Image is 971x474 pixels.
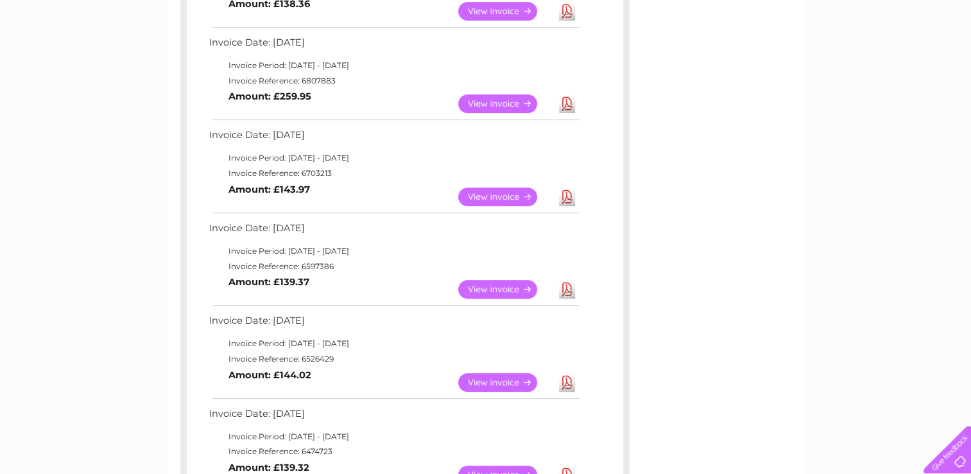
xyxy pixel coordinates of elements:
[559,2,575,21] a: Download
[206,243,581,259] td: Invoice Period: [DATE] - [DATE]
[183,7,789,62] div: Clear Business is a trading name of Verastar Limited (registered in [GEOGRAPHIC_DATA] No. 3667643...
[228,184,310,195] b: Amount: £143.97
[929,55,959,64] a: Log out
[859,55,878,64] a: Blog
[228,91,311,102] b: Amount: £259.95
[206,127,581,150] td: Invoice Date: [DATE]
[206,336,581,351] td: Invoice Period: [DATE] - [DATE]
[458,280,553,299] a: View
[206,312,581,336] td: Invoice Date: [DATE]
[228,462,309,473] b: Amount: £139.32
[228,369,311,381] b: Amount: £144.02
[206,58,581,73] td: Invoice Period: [DATE] - [DATE]
[206,444,581,459] td: Invoice Reference: 6474723
[745,55,769,64] a: Water
[559,188,575,206] a: Download
[206,73,581,89] td: Invoice Reference: 6807883
[206,34,581,58] td: Invoice Date: [DATE]
[458,373,553,392] a: View
[559,373,575,392] a: Download
[206,150,581,166] td: Invoice Period: [DATE] - [DATE]
[206,351,581,367] td: Invoice Reference: 6526429
[559,94,575,113] a: Download
[813,55,852,64] a: Telecoms
[206,220,581,243] td: Invoice Date: [DATE]
[886,55,917,64] a: Contact
[206,166,581,181] td: Invoice Reference: 6703213
[777,55,805,64] a: Energy
[206,405,581,429] td: Invoice Date: [DATE]
[458,94,553,113] a: View
[206,259,581,274] td: Invoice Reference: 6597386
[34,33,99,73] img: logo.png
[228,276,309,288] b: Amount: £139.37
[458,2,553,21] a: View
[206,429,581,444] td: Invoice Period: [DATE] - [DATE]
[729,6,818,22] a: 0333 014 3131
[559,280,575,299] a: Download
[458,188,553,206] a: View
